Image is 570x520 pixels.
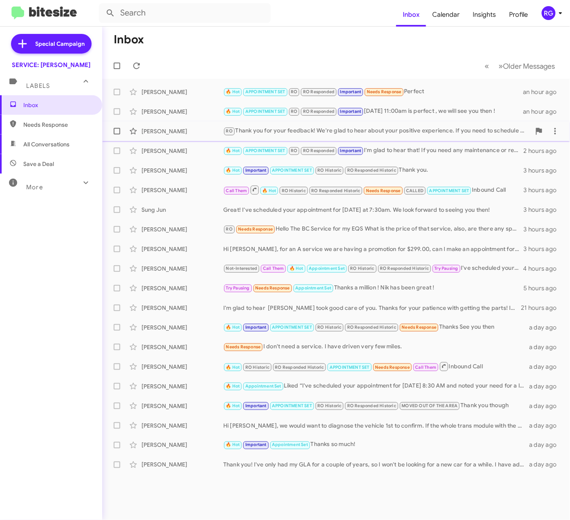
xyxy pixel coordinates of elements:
[245,89,285,94] span: APPOINTMENT SET
[330,365,370,370] span: APPOINTMENT SET
[23,160,54,168] span: Save a Deal
[523,88,563,96] div: an hour ago
[223,401,529,410] div: Thank you though
[435,266,458,271] span: Try Pausing
[223,461,529,469] div: Thank you! I've only had my GLA for a couple of years, so I won't be looking for a new car for a ...
[223,264,523,273] div: I've scheduled your appointment for the service [DATE] at 9 AM. Thank you, and we'll see you then!
[529,343,564,351] div: a day ago
[535,6,561,20] button: RG
[245,383,281,389] span: Appointment Set
[223,166,524,175] div: Thank you.
[524,245,563,253] div: 3 hours ago
[282,188,306,193] span: RO Historic
[226,109,240,114] span: 🔥 Hot
[226,188,247,193] span: Call Them
[26,184,43,191] span: More
[523,108,563,116] div: an hour ago
[318,168,342,173] span: RO Historic
[141,284,223,292] div: [PERSON_NAME]
[523,264,563,273] div: 4 hours ago
[226,365,240,370] span: 🔥 Hot
[524,166,563,175] div: 3 hours ago
[350,266,375,271] span: RO Historic
[141,382,223,390] div: [PERSON_NAME]
[141,363,223,371] div: [PERSON_NAME]
[226,89,240,94] span: 🔥 Hot
[291,148,297,153] span: RO
[380,266,429,271] span: RO Responded Historic
[141,461,223,469] div: [PERSON_NAME]
[141,166,223,175] div: [PERSON_NAME]
[245,148,285,153] span: APPOINTMENT SET
[499,61,503,71] span: »
[141,108,223,116] div: [PERSON_NAME]
[11,34,92,54] a: Special Campaign
[223,304,521,312] div: I'm glad to hear [PERSON_NAME] took good care of you. Thanks for your patience with getting the p...
[23,121,93,129] span: Needs Response
[529,363,564,371] div: a day ago
[275,365,324,370] span: RO Responded Historic
[223,245,524,253] div: Hi [PERSON_NAME], for an A service we are having a promotion for $299.00, can I make an appointme...
[503,3,535,27] a: Profile
[524,284,563,292] div: 5 hours ago
[494,58,560,74] button: Next
[291,89,297,94] span: RO
[245,109,285,114] span: APPOINTMENT SET
[26,82,50,90] span: Labels
[223,440,529,450] div: Thanks so much!
[529,461,564,469] div: a day ago
[375,365,410,370] span: Needs Response
[141,264,223,273] div: [PERSON_NAME]
[303,109,334,114] span: RO Responded
[524,147,563,155] div: 2 hours ago
[141,343,223,351] div: [PERSON_NAME]
[245,325,267,330] span: Important
[226,148,240,153] span: 🔥 Hot
[114,33,144,46] h1: Inbox
[263,266,284,271] span: Call Them
[426,3,467,27] span: Calendar
[524,206,563,214] div: 3 hours ago
[529,323,564,332] div: a day ago
[309,266,345,271] span: Appointment Set
[226,285,250,291] span: Try Pausing
[529,382,564,390] div: a day ago
[245,168,267,173] span: Important
[245,365,269,370] span: RO Historic
[542,6,556,20] div: RG
[396,3,426,27] span: Inbox
[521,304,563,312] div: 21 hours ago
[318,325,342,330] span: RO Historic
[529,421,564,430] div: a day ago
[223,323,529,332] div: Thanks See you then
[415,365,437,370] span: Call Them
[223,206,524,214] div: Great! I've scheduled your appointment for [DATE] at 7:30am. We look forward to seeing you then!
[318,403,342,408] span: RO Historic
[226,403,240,408] span: 🔥 Hot
[223,87,523,96] div: Perfect
[272,168,312,173] span: APPOINTMENT SET
[406,188,424,193] span: CALLED
[291,109,297,114] span: RO
[223,361,529,372] div: Inbound Call
[238,226,273,232] span: Needs Response
[226,325,240,330] span: 🔥 Hot
[141,304,223,312] div: [PERSON_NAME]
[402,325,437,330] span: Needs Response
[141,441,223,449] div: [PERSON_NAME]
[141,127,223,135] div: [PERSON_NAME]
[36,40,85,48] span: Special Campaign
[272,325,312,330] span: APPOINTMENT SET
[223,381,529,391] div: Liked “I've scheduled your appointment for [DATE] 8:30 AM and noted your need for a loaner vehicl...
[340,109,361,114] span: Important
[226,383,240,389] span: 🔥 Hot
[312,188,361,193] span: RO Responded Historic
[467,3,503,27] a: Insights
[245,442,267,448] span: Important
[347,403,396,408] span: RO Responded Historic
[289,266,303,271] span: 🔥 Hot
[226,128,233,134] span: RO
[23,101,93,109] span: Inbox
